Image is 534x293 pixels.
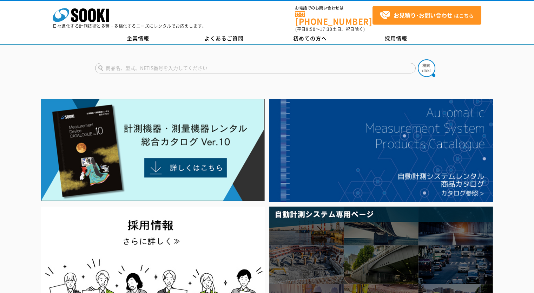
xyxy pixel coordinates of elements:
img: btn_search.png [418,59,435,77]
span: はこちら [380,10,474,21]
img: 自動計測システムカタログ [269,99,493,202]
a: 採用情報 [353,33,439,44]
img: Catalog Ver10 [41,99,265,201]
a: 初めての方へ [267,33,353,44]
input: 商品名、型式、NETIS番号を入力してください [95,63,416,73]
span: (平日 ～ 土日、祝日除く) [295,26,365,32]
span: 初めての方へ [293,34,327,42]
p: 日々進化する計測技術と多種・多様化するニーズにレンタルでお応えします。 [53,24,206,28]
span: 17:30 [320,26,332,32]
a: お見積り･お問い合わせはこちら [373,6,481,25]
strong: お見積り･お問い合わせ [394,11,453,19]
span: お電話でのお問い合わせは [295,6,373,10]
span: 8:50 [306,26,316,32]
a: 企業情報 [95,33,181,44]
a: よくあるご質問 [181,33,267,44]
a: [PHONE_NUMBER] [295,11,373,25]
